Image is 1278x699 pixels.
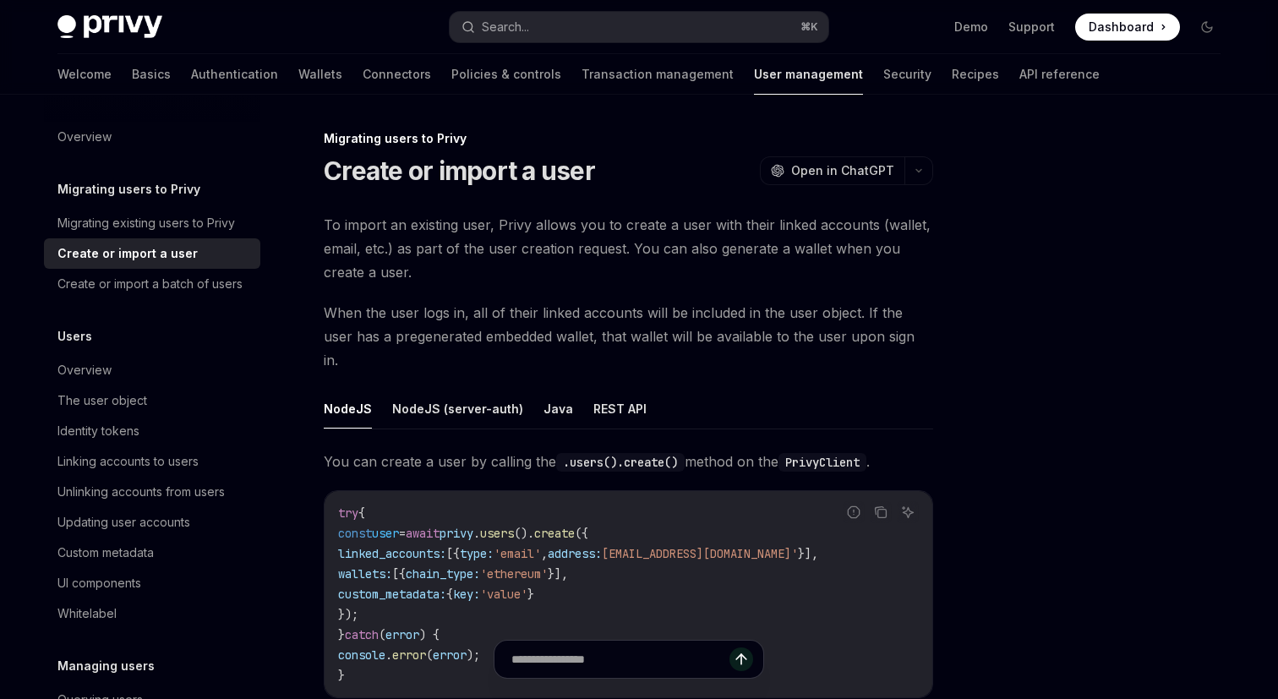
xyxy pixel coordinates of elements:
[363,54,431,95] a: Connectors
[494,546,541,561] span: 'email'
[1008,19,1055,35] a: Support
[338,546,446,561] span: linked_accounts:
[541,546,548,561] span: ,
[44,598,260,629] a: Whitelabel
[446,587,453,602] span: {
[338,607,358,622] span: });
[324,130,933,147] div: Migrating users to Privy
[44,355,260,385] a: Overview
[798,546,818,561] span: }],
[338,627,345,642] span: }
[57,360,112,380] div: Overview
[57,656,155,676] h5: Managing users
[57,390,147,411] div: The user object
[57,421,139,441] div: Identity tokens
[338,505,358,521] span: try
[44,238,260,269] a: Create or import a user
[729,647,753,671] button: Send message
[527,587,534,602] span: }
[791,162,894,179] span: Open in ChatGPT
[57,274,243,294] div: Create or import a batch of users
[800,20,818,34] span: ⌘ K
[1075,14,1180,41] a: Dashboard
[324,301,933,372] span: When the user logs in, all of their linked accounts will be included in the user object. If the u...
[760,156,904,185] button: Open in ChatGPT
[1193,14,1221,41] button: Toggle dark mode
[602,546,798,561] span: [EMAIL_ADDRESS][DOMAIN_NAME]'
[453,587,480,602] span: key:
[385,627,419,642] span: error
[358,505,365,521] span: {
[482,17,529,37] div: Search...
[44,538,260,568] a: Custom metadata
[883,54,931,95] a: Security
[843,501,865,523] button: Report incorrect code
[582,54,734,95] a: Transaction management
[57,326,92,347] h5: Users
[57,179,200,199] h5: Migrating users to Privy
[480,526,514,541] span: users
[392,566,406,582] span: [{
[952,54,999,95] a: Recipes
[57,603,117,624] div: Whitelabel
[44,269,260,299] a: Create or import a batch of users
[57,127,112,147] div: Overview
[57,243,198,264] div: Create or import a user
[1019,54,1100,95] a: API reference
[338,566,392,582] span: wallets:
[399,526,406,541] span: =
[132,54,171,95] a: Basics
[44,416,260,446] a: Identity tokens
[450,12,828,42] button: Search...⌘K
[44,385,260,416] a: The user object
[778,453,866,472] code: PrivyClient
[440,526,473,541] span: privy
[44,446,260,477] a: Linking accounts to users
[372,526,399,541] span: user
[44,477,260,507] a: Unlinking accounts from users
[345,627,379,642] span: catch
[514,526,534,541] span: ().
[534,526,575,541] span: create
[57,543,154,563] div: Custom metadata
[548,546,602,561] span: address:
[324,213,933,284] span: To import an existing user, Privy allows you to create a user with their linked accounts (wallet,...
[419,627,440,642] span: ) {
[406,526,440,541] span: await
[548,566,568,582] span: }],
[543,389,573,429] button: Java
[954,19,988,35] a: Demo
[556,453,685,472] code: .users().create()
[57,573,141,593] div: UI components
[406,566,480,582] span: chain_type:
[897,501,919,523] button: Ask AI
[324,389,372,429] button: NodeJS
[57,512,190,532] div: Updating user accounts
[324,450,933,473] span: You can create a user by calling the method on the .
[593,389,647,429] button: REST API
[57,482,225,502] div: Unlinking accounts from users
[57,15,162,39] img: dark logo
[57,54,112,95] a: Welcome
[1089,19,1154,35] span: Dashboard
[298,54,342,95] a: Wallets
[480,587,527,602] span: 'value'
[870,501,892,523] button: Copy the contents from the code block
[338,587,446,602] span: custom_metadata:
[44,122,260,152] a: Overview
[473,526,480,541] span: .
[575,526,588,541] span: ({
[44,568,260,598] a: UI components
[57,451,199,472] div: Linking accounts to users
[392,389,523,429] button: NodeJS (server-auth)
[44,507,260,538] a: Updating user accounts
[44,208,260,238] a: Migrating existing users to Privy
[324,156,595,186] h1: Create or import a user
[754,54,863,95] a: User management
[451,54,561,95] a: Policies & controls
[480,566,548,582] span: 'ethereum'
[460,546,494,561] span: type:
[446,546,460,561] span: [{
[379,627,385,642] span: (
[191,54,278,95] a: Authentication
